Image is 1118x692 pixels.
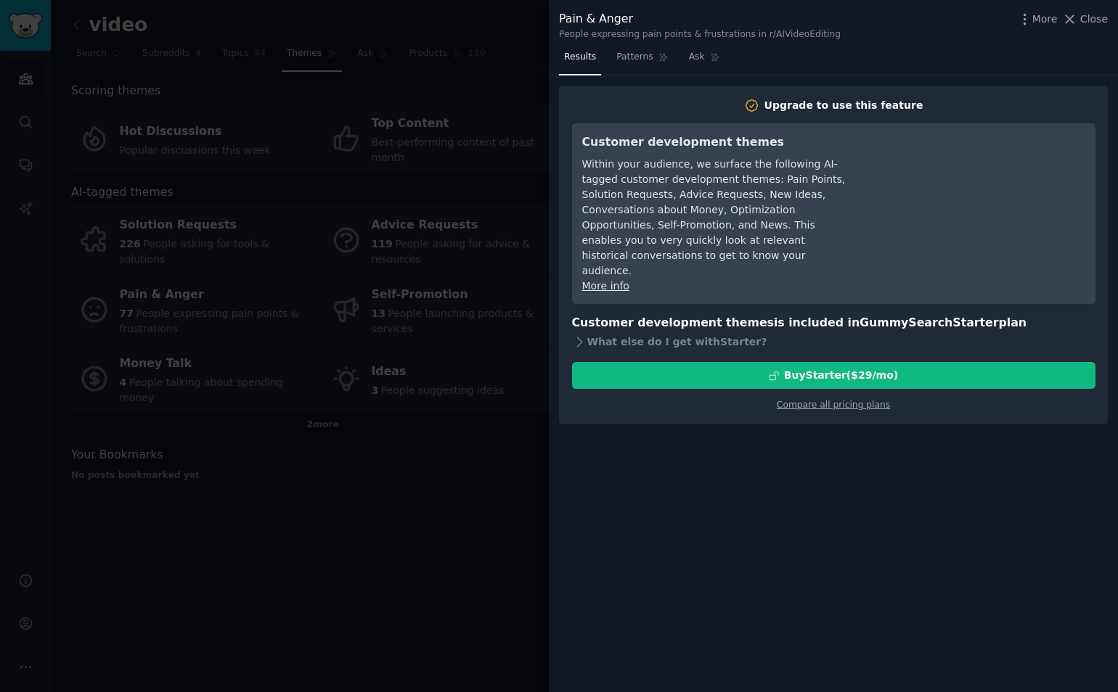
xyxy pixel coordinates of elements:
span: Ask [689,51,705,64]
div: Upgrade to use this feature [764,98,923,113]
div: Pain & Anger [559,10,841,28]
a: Patterns [611,46,673,75]
a: Results [559,46,601,75]
button: BuyStarter($29/mo) [572,362,1095,389]
h3: Customer development themes is included in plan [572,314,1095,332]
span: GummySearch Starter [860,316,998,329]
div: Buy Starter ($ 29 /mo ) [784,368,898,383]
span: More [1032,12,1058,27]
a: Ask [684,46,725,75]
a: More info [582,280,629,292]
div: What else do I get with Starter ? [572,331,1095,352]
div: Within your audience, we surface the following AI-tagged customer development themes: Pain Points... [582,157,847,279]
iframe: YouTube video player [868,133,1085,242]
div: People expressing pain points & frustrations in r/AIVideoEditing [559,28,841,41]
a: Compare all pricing plans [777,400,890,410]
h3: Customer development themes [582,133,847,152]
button: Close [1062,12,1108,27]
span: Close [1080,12,1108,27]
span: Patterns [616,51,653,64]
button: More [1017,12,1058,27]
span: Results [564,51,596,64]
